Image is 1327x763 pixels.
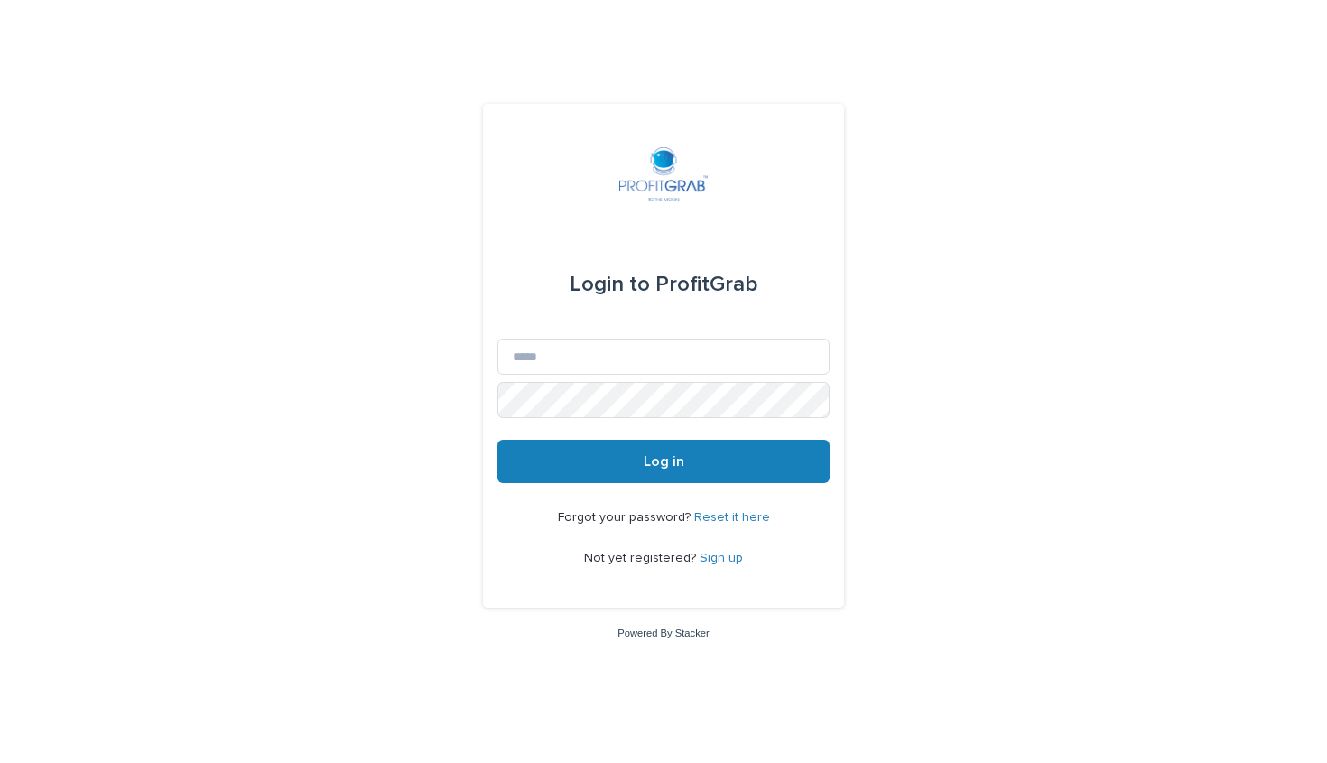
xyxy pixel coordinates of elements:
a: Powered By Stacker [617,628,709,638]
div: ProfitGrab [570,259,758,310]
a: Reset it here [694,511,770,524]
img: edKR5C99QiyKBOLZ2JY8 [619,147,708,201]
span: Login to [570,274,650,295]
button: Log in [497,440,830,483]
span: Not yet registered? [584,552,700,564]
span: Forgot your password? [558,511,694,524]
span: Log in [644,454,684,469]
a: Sign up [700,552,743,564]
